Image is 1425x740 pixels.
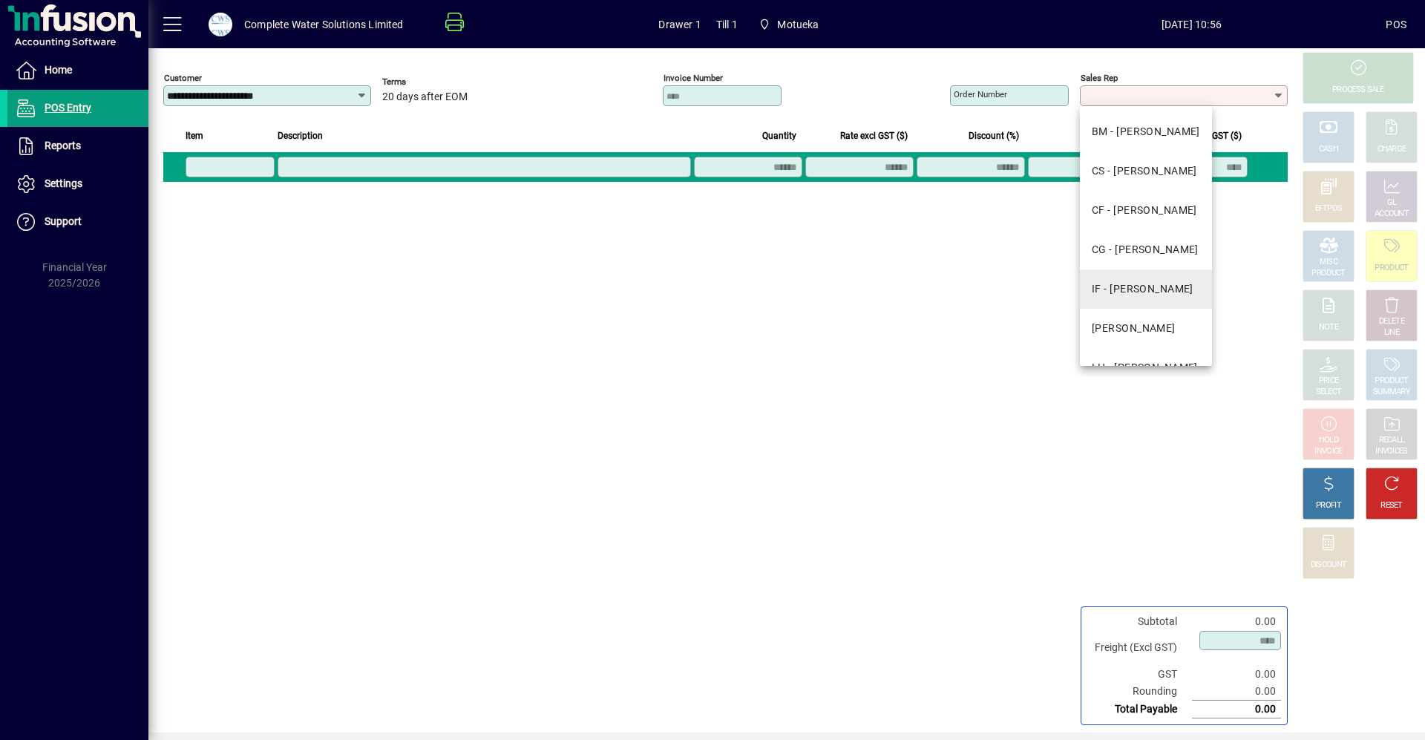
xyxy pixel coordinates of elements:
span: Support [45,215,82,227]
div: ACCOUNT [1375,209,1409,220]
button: Profile [197,11,244,38]
div: NOTE [1319,322,1338,333]
td: 0.00 [1192,701,1281,718]
div: MISC [1320,257,1337,268]
td: 0.00 [1192,683,1281,701]
div: PROFIT [1316,500,1341,511]
mat-label: Invoice number [664,73,723,83]
mat-option: BM - Blair McFarlane [1080,112,1212,151]
td: Rounding [1087,683,1192,701]
div: CASH [1319,144,1338,155]
td: 0.00 [1192,666,1281,683]
div: DELETE [1379,316,1404,327]
mat-option: LH - Liam Hendren [1080,348,1212,387]
div: LINE [1384,327,1399,338]
td: Freight (Excl GST) [1087,630,1192,666]
span: Reports [45,140,81,151]
div: PRODUCT [1375,376,1408,387]
div: POS [1386,13,1406,36]
div: PROCESS SALE [1332,85,1384,96]
div: HOLD [1319,435,1338,446]
mat-option: JB - Jeff Berkett [1080,309,1212,348]
div: LH - [PERSON_NAME] [1092,360,1198,376]
mat-label: Order number [954,89,1007,99]
mat-option: CG - Crystal Gaiger [1080,230,1212,269]
td: Subtotal [1087,613,1192,630]
span: Settings [45,177,82,189]
div: IF - [PERSON_NAME] [1092,281,1193,297]
a: Reports [7,128,148,165]
span: POS Entry [45,102,91,114]
div: CS - [PERSON_NAME] [1092,163,1197,179]
span: Terms [382,77,471,87]
div: PRODUCT [1375,263,1408,274]
td: GST [1087,666,1192,683]
span: Discount (%) [969,128,1019,144]
div: DISCOUNT [1311,560,1346,571]
div: RECALL [1379,435,1405,446]
div: GL [1387,197,1397,209]
span: Motueka [753,11,825,38]
span: Rate excl GST ($) [840,128,908,144]
div: CHARGE [1377,144,1406,155]
span: Motueka [777,13,819,36]
div: CF - [PERSON_NAME] [1092,203,1197,218]
span: Description [278,128,323,144]
a: Settings [7,166,148,203]
div: CG - [PERSON_NAME] [1092,242,1199,258]
div: SELECT [1316,387,1342,398]
td: Total Payable [1087,701,1192,718]
mat-label: Customer [164,73,202,83]
div: RESET [1380,500,1403,511]
span: [DATE] 10:56 [997,13,1386,36]
span: 20 days after EOM [382,91,468,103]
div: INVOICE [1314,446,1342,457]
div: PRODUCT [1311,268,1345,279]
div: PRICE [1319,376,1339,387]
mat-label: Sales rep [1081,73,1118,83]
div: EFTPOS [1315,203,1343,215]
span: Quantity [762,128,796,144]
span: Item [186,128,203,144]
td: 0.00 [1192,613,1281,630]
span: Home [45,64,72,76]
div: SUMMARY [1373,387,1410,398]
div: BM - [PERSON_NAME] [1092,124,1200,140]
mat-option: CS - Carl Sladen [1080,151,1212,191]
span: Till 1 [716,13,738,36]
span: Drawer 1 [658,13,701,36]
div: Complete Water Solutions Limited [244,13,404,36]
mat-option: IF - Ian Fry [1080,269,1212,309]
a: Home [7,52,148,89]
div: INVOICES [1375,446,1407,457]
div: [PERSON_NAME] [1092,321,1176,336]
a: Support [7,203,148,240]
mat-option: CF - Clint Fry [1080,191,1212,230]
